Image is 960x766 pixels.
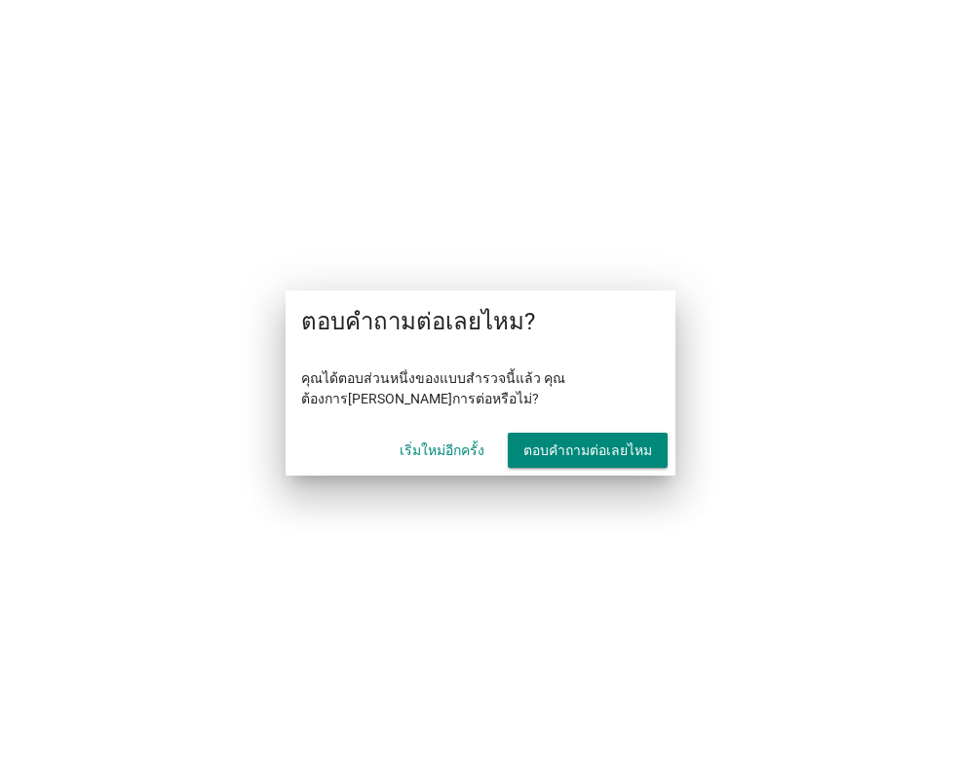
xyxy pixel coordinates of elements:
button: เริ่มใหม่อีกครั้ง [384,433,500,468]
div: เริ่มใหม่อีกครั้ง [400,440,484,461]
div: คุณได้ตอบส่วนหนึ่งของแบบสำรวจนี้แล้ว คุณต้องการ[PERSON_NAME]การต่อหรือไม่? [286,353,675,425]
button: ตอบคำถามต่อเลยไหม [508,433,668,468]
div: ตอบคำถามต่อเลยไหม [523,440,652,461]
div: ตอบคำถามต่อเลยไหม? [286,290,675,353]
